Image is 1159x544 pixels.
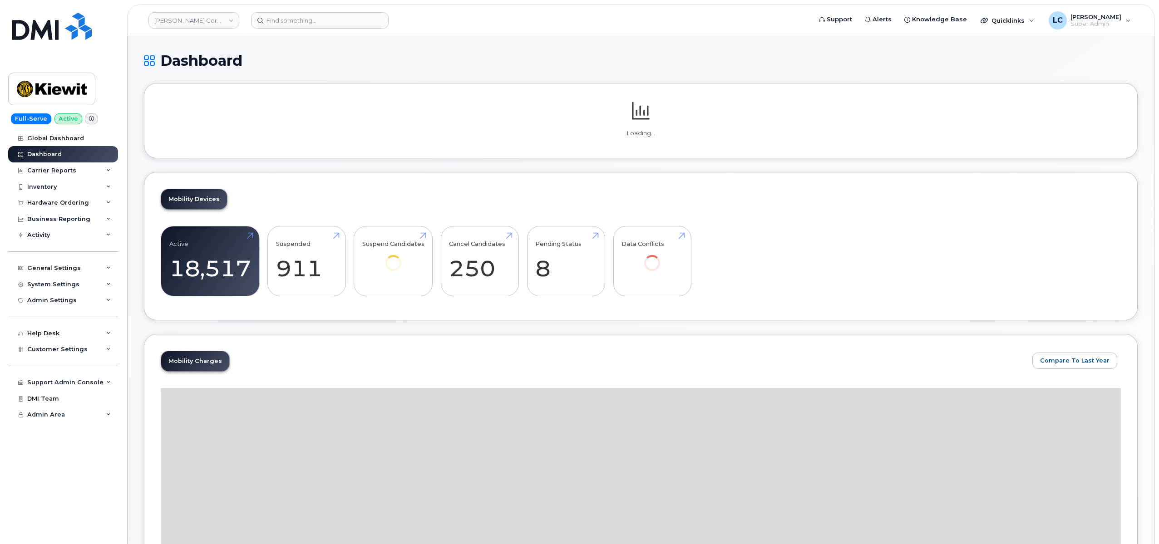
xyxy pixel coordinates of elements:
a: Cancel Candidates 250 [449,231,510,291]
a: Data Conflicts [621,231,683,284]
a: Pending Status 8 [535,231,597,291]
a: Suspend Candidates [362,231,424,284]
a: Active 18,517 [169,231,251,291]
a: Suspended 911 [276,231,337,291]
button: Compare To Last Year [1032,353,1117,369]
h1: Dashboard [144,53,1138,69]
span: Compare To Last Year [1040,356,1110,365]
p: Loading... [161,129,1121,137]
a: Mobility Charges [161,351,229,371]
a: Mobility Devices [161,189,227,209]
